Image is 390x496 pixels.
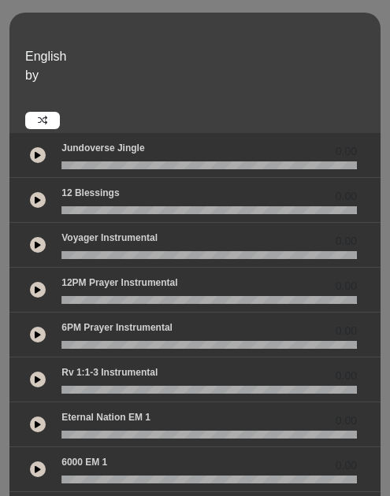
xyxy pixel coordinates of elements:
[336,413,357,429] span: 0.00
[61,231,158,245] p: Voyager Instrumental
[61,455,107,469] p: 6000 EM 1
[61,276,177,290] p: 12PM Prayer Instrumental
[336,233,357,250] span: 0.00
[336,143,357,160] span: 0.00
[61,141,144,155] p: Jundoverse Jingle
[61,186,119,200] p: 12 Blessings
[336,323,357,339] span: 0.00
[336,278,357,294] span: 0.00
[61,365,158,379] p: Rv 1:1-3 Instrumental
[336,188,357,205] span: 0.00
[61,410,150,424] p: Eternal Nation EM 1
[61,320,173,335] p: 6PM Prayer Instrumental
[25,47,377,66] p: English
[336,368,357,384] span: 0.00
[25,68,39,82] span: by
[336,457,357,474] span: 0.00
